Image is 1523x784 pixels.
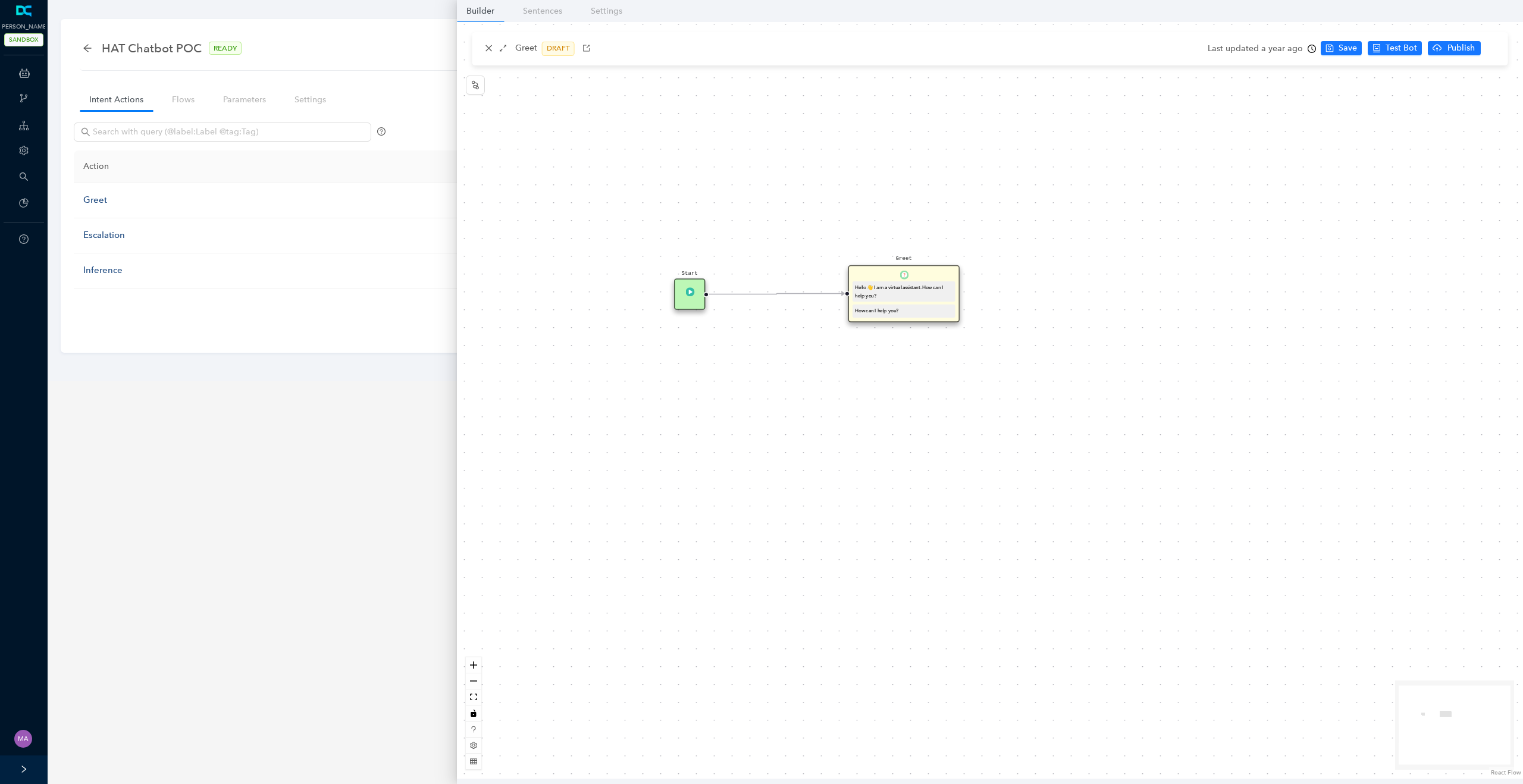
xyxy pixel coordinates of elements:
[1433,43,1441,52] span: cloud-upload
[1368,41,1422,55] button: robotTest Bot
[466,738,481,754] button: setting
[855,307,952,315] div: How can I help you?
[80,89,153,111] a: Intent Actions
[466,722,481,738] button: question
[1321,41,1362,55] button: saveSave
[466,657,481,673] button: zoom in
[377,127,386,136] span: question-circle
[900,271,908,280] img: Question
[4,33,43,46] span: SANDBOX
[19,172,29,181] span: search
[83,193,499,208] div: Greet
[470,742,477,749] span: setting
[685,287,694,296] img: Trigger
[83,43,92,53] span: arrow-left
[214,89,275,111] a: Parameters
[466,705,481,722] button: toggle interactivity
[209,42,242,55] span: READY
[499,44,507,52] span: arrows-alt
[466,689,481,705] button: fit view
[83,43,92,54] div: back
[470,758,477,765] span: table
[1491,769,1521,776] a: React Flow attribution
[485,44,493,52] span: close
[83,264,499,278] div: Inference
[895,255,912,263] pre: Greet
[674,278,706,310] div: StartTrigger
[1308,45,1316,53] span: clock-circle
[19,234,29,244] span: question-circle
[471,80,480,90] span: node-index
[542,42,575,56] span: DRAFT
[162,89,204,111] a: Flows
[1325,44,1334,52] span: save
[848,265,960,322] div: GreetQuestionHello 👋 I am a virtual assistant. How can I help you?How can I help you?
[1428,41,1481,55] button: cloud-uploadPublish
[470,726,477,733] span: question
[83,228,499,243] div: Escalation
[19,198,29,208] span: pie-chart
[81,127,90,137] span: search
[102,39,202,58] span: HAT Chatbot POC
[1372,44,1381,52] span: robot
[681,269,698,278] pre: Start
[19,93,29,103] span: branches
[1386,42,1417,55] span: Test Bot
[19,146,29,155] span: setting
[14,730,32,748] img: 261dd2395eed1481b052019273ba48bf
[1446,42,1476,55] span: Publish
[285,89,336,111] a: Settings
[466,673,481,689] button: zoom out
[1208,40,1316,58] div: Last updated a year ago
[1339,42,1357,55] span: Save
[709,284,845,303] g: Edge from 8f0ab8e8-bbe5-5cc5-11ce-48045c1d4ef2 to 6117501c-f15d-2d93-4aed-55029085c9e6
[466,754,481,770] button: table
[855,284,952,299] div: Hello 👋 I am a virtual assistant. How can I help you?
[515,42,537,56] p: Greet
[74,150,509,183] th: Action
[93,126,355,139] input: Search with query (@label:Label @tag:Tag)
